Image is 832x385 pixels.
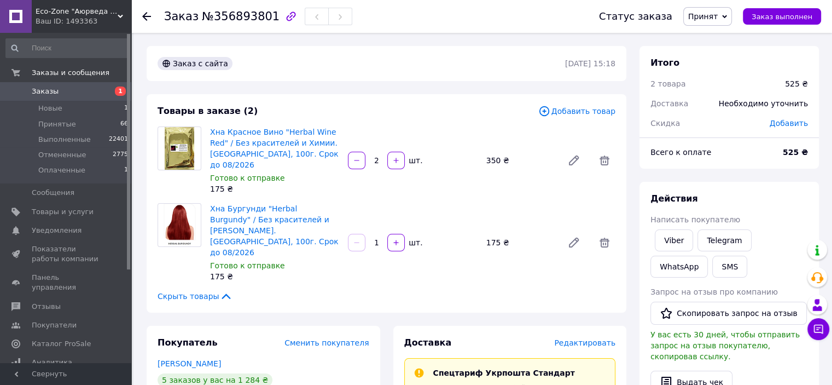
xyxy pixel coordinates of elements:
[770,119,808,128] span: Добавить
[563,232,585,254] a: Редактировать
[32,320,77,330] span: Покупатели
[697,229,751,251] a: Telegram
[32,68,109,78] span: Заказы и сообщения
[210,174,285,182] span: Готово к отправке
[210,204,339,257] a: Хна Бургунди "Herbal Burgundy" / Без красителей и [PERSON_NAME]. [GEOGRAPHIC_DATA], 100г. Срок до...
[32,244,101,264] span: Показатели работы компании
[202,10,280,23] span: №356893801
[32,87,59,96] span: Заказы
[38,119,76,129] span: Принятые
[5,38,129,58] input: Поиск
[650,215,740,224] span: Написать покупателю
[783,148,808,157] b: 525 ₴
[406,237,423,248] div: шт.
[158,359,221,368] a: [PERSON_NAME]
[36,16,131,26] div: Ваш ID: 1493363
[563,150,585,171] a: Редактировать
[38,104,62,113] span: Новые
[158,337,217,348] span: Покупатель
[38,165,85,175] span: Оплаченные
[32,273,101,292] span: Панель управления
[482,235,558,250] div: 175 ₴
[406,155,423,166] div: шт.
[655,229,693,251] a: Viber
[36,7,118,16] span: Eco-Zone "Аюрведа для здоровья"
[650,58,679,68] span: Итого
[158,291,232,302] span: Скрыть товары
[554,338,615,347] span: Редактировать
[650,148,711,157] span: Всего к оплате
[142,11,151,22] div: Вернуться назад
[32,226,82,235] span: Уведомления
[807,318,829,340] button: Чат с покупателем
[210,261,285,270] span: Готово к отправке
[565,59,615,68] time: [DATE] 15:18
[164,10,199,23] span: Заказ
[32,339,91,349] span: Каталог ProSale
[688,12,718,21] span: Принят
[210,271,339,282] div: 175 ₴
[32,302,61,312] span: Отзывы
[162,204,196,246] img: Хна Бургунди "Herbal Burgundy" / Без красителей и Химии. Индия, 100г. Срок до 08/2026
[124,165,128,175] span: 1
[650,119,680,128] span: Скидка
[650,302,807,325] button: Скопировать запрос на отзыв
[38,150,86,160] span: Отмененные
[158,57,232,70] div: Заказ с сайта
[115,87,126,96] span: 1
[32,188,74,198] span: Сообщения
[32,358,72,367] span: Аналитика
[650,99,688,108] span: Доставка
[785,78,808,89] div: 525 ₴
[712,256,747,278] button: SMS
[32,207,94,217] span: Товары и услуги
[165,127,194,170] img: Хна Красное Вино "Herbal Wine Red" / Без красителей и Химии. Индия, 100г. Срок до 08/2026
[752,13,812,21] span: Заказ выполнен
[594,150,615,171] span: Удалить
[210,128,339,169] a: Хна Красное Вино "Herbal Wine Red" / Без красителей и Химии. [GEOGRAPHIC_DATA], 100г. Срок до 08/...
[404,337,452,348] span: Доставка
[120,119,128,129] span: 66
[743,8,821,25] button: Заказ выполнен
[284,338,369,347] span: Сменить покупателя
[650,79,685,88] span: 2 товара
[538,105,615,117] span: Добавить товар
[38,135,91,145] span: Выполненные
[650,288,778,296] span: Запрос на отзыв про компанию
[109,135,128,145] span: 22401
[599,11,672,22] div: Статус заказа
[712,91,814,116] div: Необходимо уточнить
[650,193,698,204] span: Действия
[482,153,558,168] div: 350 ₴
[594,232,615,254] span: Удалить
[113,150,128,160] span: 2775
[124,104,128,113] span: 1
[210,183,339,194] div: 175 ₴
[433,369,575,377] span: Спецтариф Укрпошта Стандарт
[650,256,708,278] a: WhatsApp
[650,330,800,361] span: У вас есть 30 дней, чтобы отправить запрос на отзыв покупателю, скопировав ссылку.
[158,106,258,116] span: Товары в заказе (2)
